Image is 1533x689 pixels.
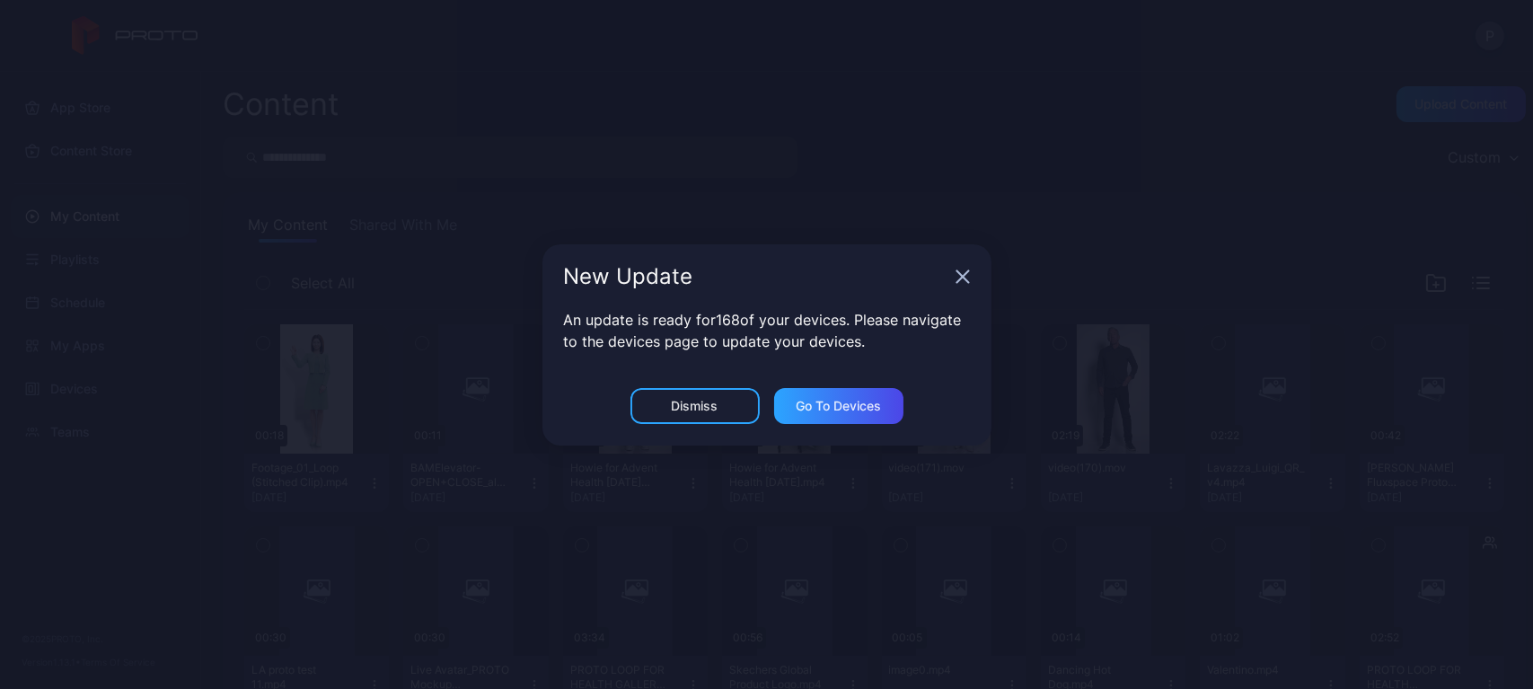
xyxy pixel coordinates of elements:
div: Go to devices [796,399,881,413]
div: New Update [564,266,948,287]
button: Go to devices [774,388,903,424]
div: Dismiss [672,399,718,413]
p: An update is ready for 168 of your devices. Please navigate to the devices page to update your de... [564,309,970,352]
button: Dismiss [630,388,760,424]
